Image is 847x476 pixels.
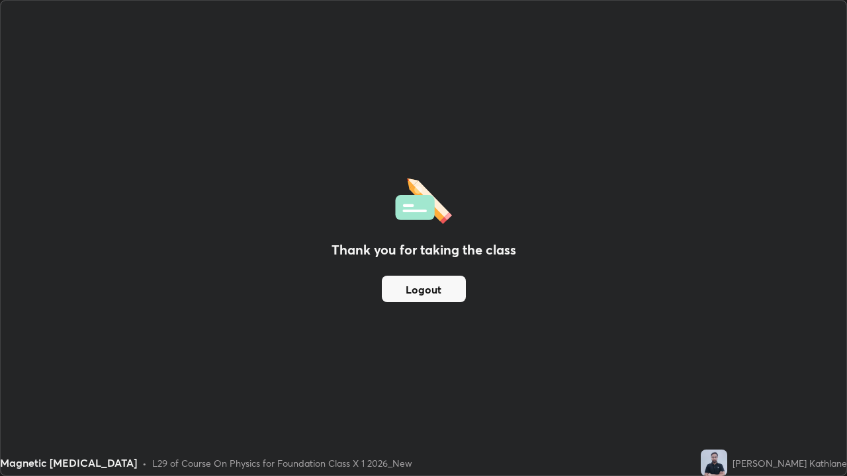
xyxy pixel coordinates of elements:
img: 191c609c7ab1446baba581773504bcda.jpg [701,450,727,476]
div: L29 of Course On Physics for Foundation Class X 1 2026_New [152,456,412,470]
div: [PERSON_NAME] Kathlane [733,456,847,470]
img: offlineFeedback.1438e8b3.svg [395,174,452,224]
div: • [142,456,147,470]
button: Logout [382,276,466,302]
h2: Thank you for taking the class [332,240,516,260]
